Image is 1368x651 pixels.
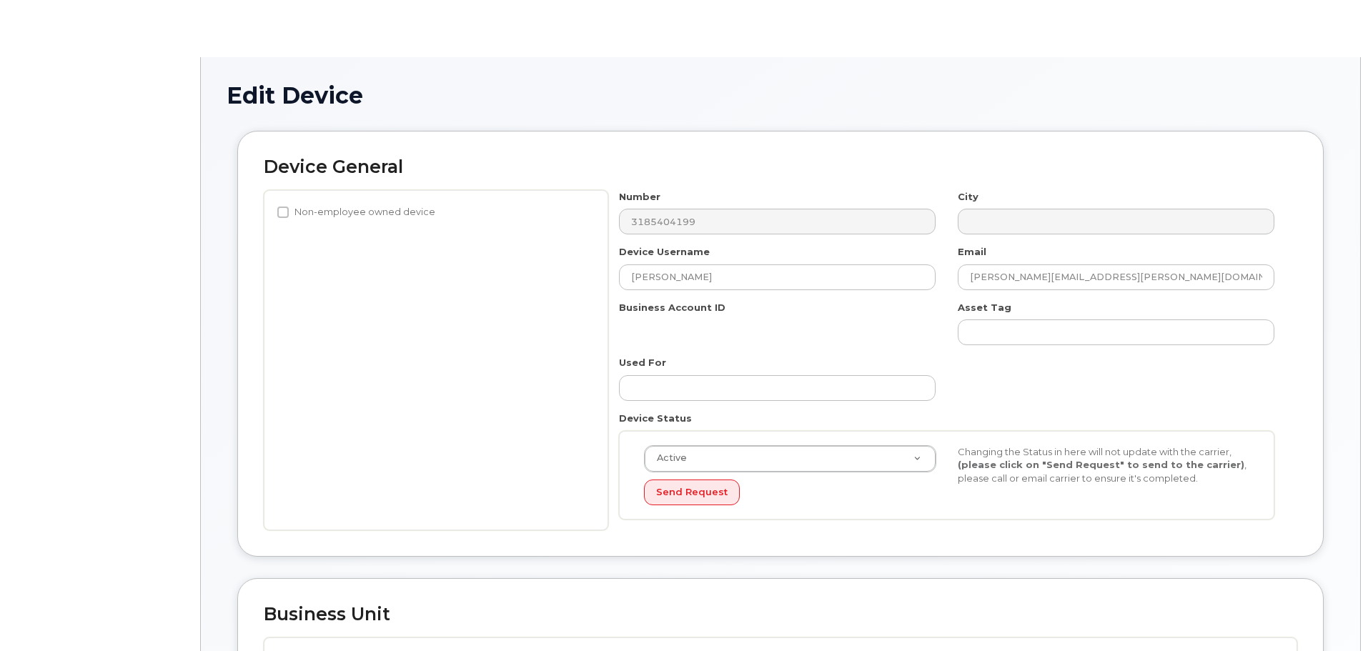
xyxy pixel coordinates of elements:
button: Send Request [644,479,740,506]
input: Non-employee owned device [277,207,289,218]
h2: Device General [264,157,1297,177]
span: Active [648,452,687,464]
div: Changing the Status in here will not update with the carrier, , please call or email carrier to e... [947,445,1261,485]
label: Business Account ID [619,301,725,314]
h2: Business Unit [264,605,1297,625]
label: Asset Tag [958,301,1011,314]
label: Non-employee owned device [277,204,435,221]
strong: (please click on "Send Request" to send to the carrier) [958,459,1244,470]
label: Device Username [619,245,710,259]
h1: Edit Device [227,83,1334,108]
label: Used For [619,356,666,369]
a: Active [645,446,936,472]
label: Device Status [619,412,692,425]
label: Number [619,190,660,204]
label: City [958,190,978,204]
label: Email [958,245,986,259]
